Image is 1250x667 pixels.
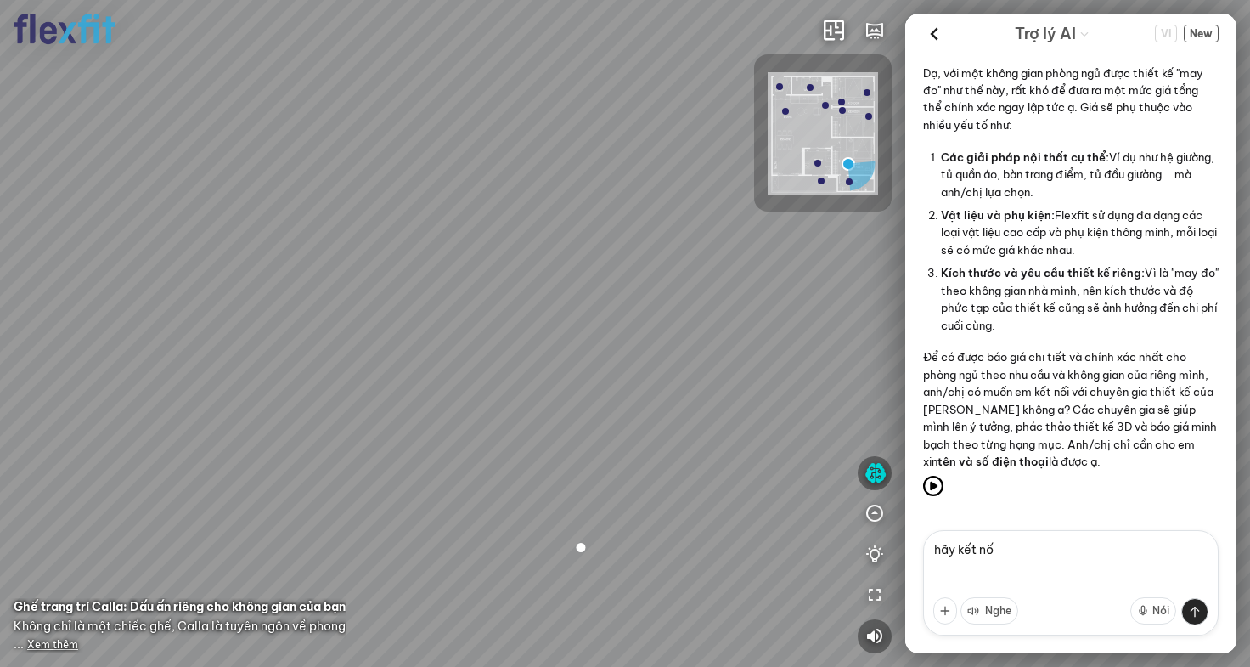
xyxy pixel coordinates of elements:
[1184,25,1219,42] button: New Chat
[941,266,1145,280] span: Kích thước và yêu cầu thiết kế riêng:
[1155,25,1177,42] button: Change language
[768,72,878,195] img: Flexfit_Apt1_M__JKL4XAWR2ATG.png
[941,208,1055,222] span: Vật liệu và phụ kiện:
[937,455,1049,468] span: tên và số điện thoại
[1015,20,1090,47] div: AI Guide options
[27,638,78,651] span: Xem thêm
[1155,25,1177,42] span: VI
[923,65,1219,134] p: Dạ, với một không gian phòng ngủ được thiết kế "may đo" như thế này, rất khó để đưa ra một mức gi...
[1130,597,1176,625] button: Nói
[941,145,1219,203] li: Ví dụ như hệ giường, tủ quần áo, bàn trang điểm, tủ đầu giường... mà anh/chị lựa chọn.
[14,14,115,45] img: logo
[941,150,1109,164] span: Các giải pháp nội thất cụ thể:
[941,262,1219,337] li: Vì là "may đo" theo không gian nhà mình, nên kích thước và độ phức tạp của thiết kế cũng sẽ ảnh h...
[923,530,1219,636] textarea: hãy kết no
[14,636,78,652] span: ...
[1184,25,1219,42] span: New
[1015,22,1076,46] span: Trợ lý AI
[941,204,1219,262] li: Flexfit sử dụng đa dạng các loại vật liệu cao cấp và phụ kiện thông minh, mỗi loại sẽ có mức giá ...
[923,348,1219,470] p: Để có được báo giá chi tiết và chính xác nhất cho phòng ngủ theo nhu cầu và không gian của riêng ...
[960,597,1018,625] button: Nghe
